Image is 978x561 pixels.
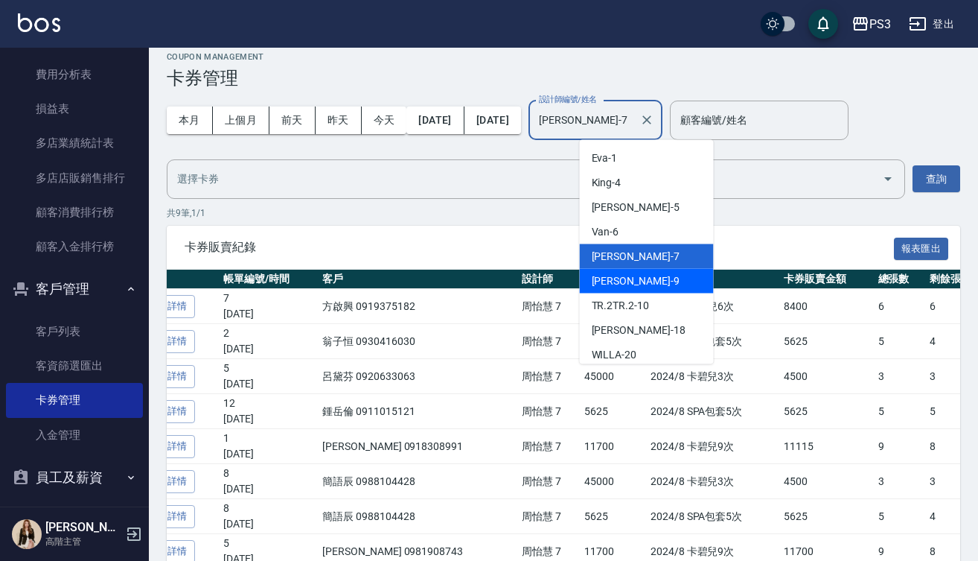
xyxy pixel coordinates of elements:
h2: Coupon Management [167,52,960,62]
p: 高階主管 [45,535,121,548]
td: 2024/8 卡碧兒3次 [647,464,780,499]
button: [DATE] [406,107,464,134]
td: 5 [875,394,927,429]
td: [PERSON_NAME] 0918308991 [319,429,518,464]
button: 客戶管理 [6,270,143,308]
a: 顧客入金排行榜 [6,229,143,264]
a: 費用分析表 [6,57,143,92]
button: 本月 [167,107,213,134]
button: save [808,9,838,39]
td: 4500 [780,464,874,499]
td: 8 [220,499,319,534]
label: 設計師編號/姓名 [539,94,597,105]
button: [DATE] [464,107,521,134]
td: 45000 [581,359,647,394]
button: Clear [636,110,657,130]
td: 45000 [581,464,647,499]
a: 訂單詳情 [140,505,195,528]
input: 選擇卡券 [173,166,876,192]
button: 今天 [362,107,407,134]
td: 2024/8 卡碧兒3次 [647,359,780,394]
p: [DATE] [223,306,315,322]
td: 翁子恒 0930416030 [319,324,518,359]
span: [PERSON_NAME] -18 [592,323,685,338]
button: 前天 [269,107,316,134]
td: 簡語辰 0988104428 [319,464,518,499]
td: 鍾岳倫 0911015121 [319,394,518,429]
button: 查詢 [913,165,960,193]
a: 顧客消費排行榜 [6,195,143,229]
a: 訂單詳情 [140,400,195,423]
td: 3 [875,359,927,394]
th: 卡券販賣 [647,270,780,289]
td: 簡語辰 0988104428 [319,499,518,534]
span: Van -6 [592,224,619,240]
button: 員工及薪資 [6,458,143,497]
span: 卡券販賣紀錄 [185,240,894,255]
p: [DATE] [223,376,315,392]
a: 損益表 [6,92,143,126]
span: King -4 [592,175,621,191]
td: 9 [875,429,927,464]
span: [PERSON_NAME] -9 [592,273,680,289]
h5: [PERSON_NAME] [45,520,121,535]
p: [DATE] [223,481,315,497]
a: 報表匯出 [894,241,949,255]
button: Open [876,167,900,191]
td: 5 [875,324,927,359]
p: [DATE] [223,341,315,357]
td: 5625 [581,499,647,534]
button: 登出 [903,10,960,38]
td: 1 [220,429,319,464]
a: 多店業績統計表 [6,126,143,160]
a: 訂單詳情 [140,295,195,318]
th: 操作 [136,270,220,289]
span: TR.2TR.2 -10 [592,298,649,314]
td: 5625 [581,394,647,429]
td: 2024/8 卡碧兒6次 [647,289,780,324]
a: 訂單詳情 [140,470,195,493]
td: 5625 [780,499,874,534]
img: Person [12,519,42,549]
button: PS3 [846,9,897,39]
button: 商品管理 [6,496,143,535]
p: 共 9 筆, 1 / 1 [167,206,960,220]
td: 周怡慧 7 [518,464,581,499]
th: 卡券販賣金額 [780,270,874,289]
td: 周怡慧 7 [518,499,581,534]
td: 6 [875,289,927,324]
td: 5 [220,359,319,394]
td: 2024/8 SPA包套5次 [647,324,780,359]
a: 客資篩選匯出 [6,349,143,383]
td: 2024/8 SPA包套5次 [647,499,780,534]
td: 周怡慧 7 [518,289,581,324]
a: 訂單詳情 [140,435,195,458]
span: [PERSON_NAME] -7 [592,249,680,264]
td: 2024/8 SPA包套5次 [647,394,780,429]
td: 8400 [780,289,874,324]
th: 總張數 [875,270,927,289]
td: 11115 [780,429,874,464]
td: 8 [220,464,319,499]
div: PS3 [869,15,891,34]
p: [DATE] [223,411,315,427]
a: 多店店販銷售排行 [6,161,143,195]
th: 帳單編號/時間 [220,270,319,289]
p: [DATE] [223,516,315,532]
button: 報表匯出 [894,238,949,261]
span: Eva -1 [592,150,618,166]
a: 入金管理 [6,418,143,452]
td: 7 [220,289,319,324]
td: 呂黛芬 0920633063 [319,359,518,394]
td: 2 [220,324,319,359]
td: 5 [875,499,927,534]
td: 周怡慧 7 [518,359,581,394]
td: 周怡慧 7 [518,429,581,464]
td: 5625 [780,394,874,429]
th: 客戶 [319,270,518,289]
td: 12 [220,394,319,429]
td: 4500 [780,359,874,394]
button: 上個月 [213,107,269,134]
span: [PERSON_NAME] -5 [592,200,680,215]
td: 周怡慧 7 [518,394,581,429]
